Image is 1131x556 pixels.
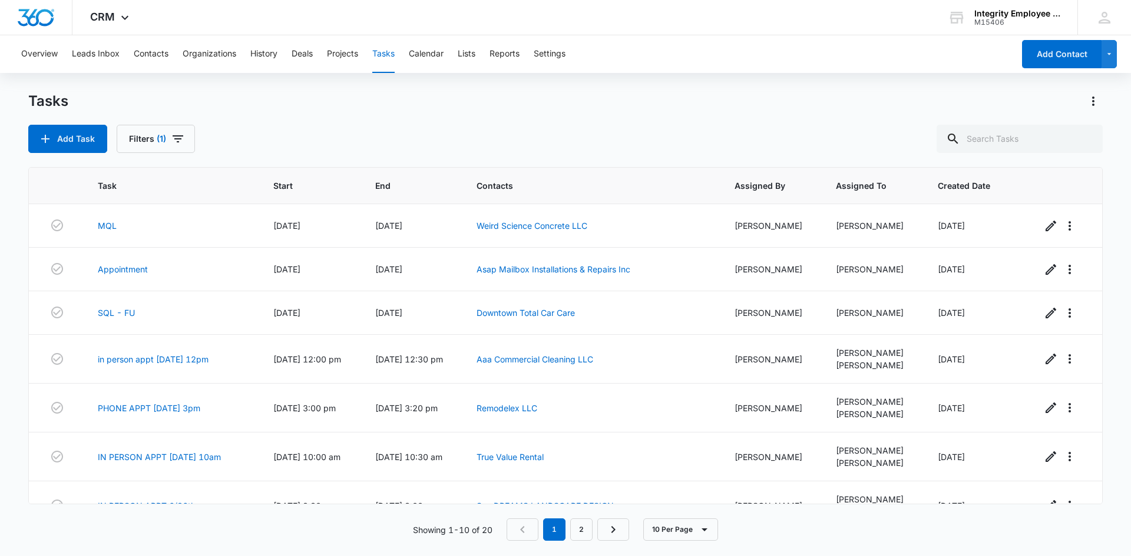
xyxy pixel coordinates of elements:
[974,18,1060,26] div: account id
[273,264,300,274] span: [DATE]
[836,444,910,457] div: [PERSON_NAME]
[836,408,910,420] div: [PERSON_NAME]
[543,518,565,541] em: 1
[938,308,965,318] span: [DATE]
[836,395,910,408] div: [PERSON_NAME]
[477,452,544,462] a: True Value Rental
[477,264,630,274] a: Asap Mailbox Installations & Repairs Inc
[836,493,910,505] div: [PERSON_NAME]
[98,353,209,365] a: in person appt [DATE] 12pm
[72,35,120,73] button: Leads Inbox
[98,307,135,319] a: SQL - FU
[372,35,395,73] button: Tasks
[735,263,808,275] div: [PERSON_NAME]
[273,354,341,364] span: [DATE] 12:00 pm
[836,457,910,469] div: [PERSON_NAME]
[273,179,330,192] span: Start
[938,501,965,511] span: [DATE]
[477,403,537,413] a: Remodelex LLC
[570,518,593,541] a: Page 2
[938,179,996,192] span: Created Date
[534,35,565,73] button: Settings
[98,263,148,275] a: Appointment
[477,221,587,231] a: Weird Science Concrete LLC
[735,219,808,232] div: [PERSON_NAME]
[98,219,117,232] a: MQL
[273,308,300,318] span: [DATE]
[836,347,910,359] div: [PERSON_NAME]
[836,219,910,232] div: [PERSON_NAME]
[938,354,965,364] span: [DATE]
[183,35,236,73] button: Organizations
[938,403,965,413] span: [DATE]
[597,518,629,541] a: Next Page
[735,353,808,365] div: [PERSON_NAME]
[1084,92,1103,111] button: Actions
[1022,40,1102,68] button: Add Contact
[292,35,313,73] button: Deals
[134,35,168,73] button: Contacts
[735,307,808,319] div: [PERSON_NAME]
[735,451,808,463] div: [PERSON_NAME]
[21,35,58,73] button: Overview
[98,179,228,192] span: Task
[735,179,791,192] span: Assigned By
[273,452,340,462] span: [DATE] 10:00 am
[938,221,965,231] span: [DATE]
[477,501,614,511] a: Sea DREAMS LANDSCAPE DESIGN
[836,263,910,275] div: [PERSON_NAME]
[28,125,107,153] button: Add Task
[327,35,358,73] button: Projects
[273,403,336,413] span: [DATE] 3:00 pm
[643,518,718,541] button: 10 Per Page
[28,92,68,110] h1: Tasks
[375,501,438,511] span: [DATE] 3:00 pm
[507,518,629,541] nav: Pagination
[974,9,1060,18] div: account name
[735,500,808,512] div: [PERSON_NAME]
[98,500,196,512] a: IN PERSON APPT 6/26th
[90,11,115,23] span: CRM
[409,35,444,73] button: Calendar
[375,403,438,413] span: [DATE] 3:20 pm
[458,35,475,73] button: Lists
[375,264,402,274] span: [DATE]
[375,452,442,462] span: [DATE] 10:30 am
[375,221,402,231] span: [DATE]
[375,179,432,192] span: End
[477,179,689,192] span: Contacts
[836,307,910,319] div: [PERSON_NAME]
[250,35,277,73] button: History
[836,359,910,371] div: [PERSON_NAME]
[273,221,300,231] span: [DATE]
[375,308,402,318] span: [DATE]
[477,308,575,318] a: Downtown Total Car Care
[836,179,892,192] span: Assigned To
[413,524,492,536] p: Showing 1-10 of 20
[938,452,965,462] span: [DATE]
[98,402,200,414] a: PHONE APPT [DATE] 3pm
[490,35,520,73] button: Reports
[477,354,593,364] a: Aaa Commercial Cleaning LLC
[157,135,166,143] span: (1)
[273,501,336,511] span: [DATE] 2:30 pm
[375,354,443,364] span: [DATE] 12:30 pm
[938,264,965,274] span: [DATE]
[735,402,808,414] div: [PERSON_NAME]
[937,125,1103,153] input: Search Tasks
[98,451,221,463] a: IN PERSON APPT [DATE] 10am
[117,125,195,153] button: Filters(1)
